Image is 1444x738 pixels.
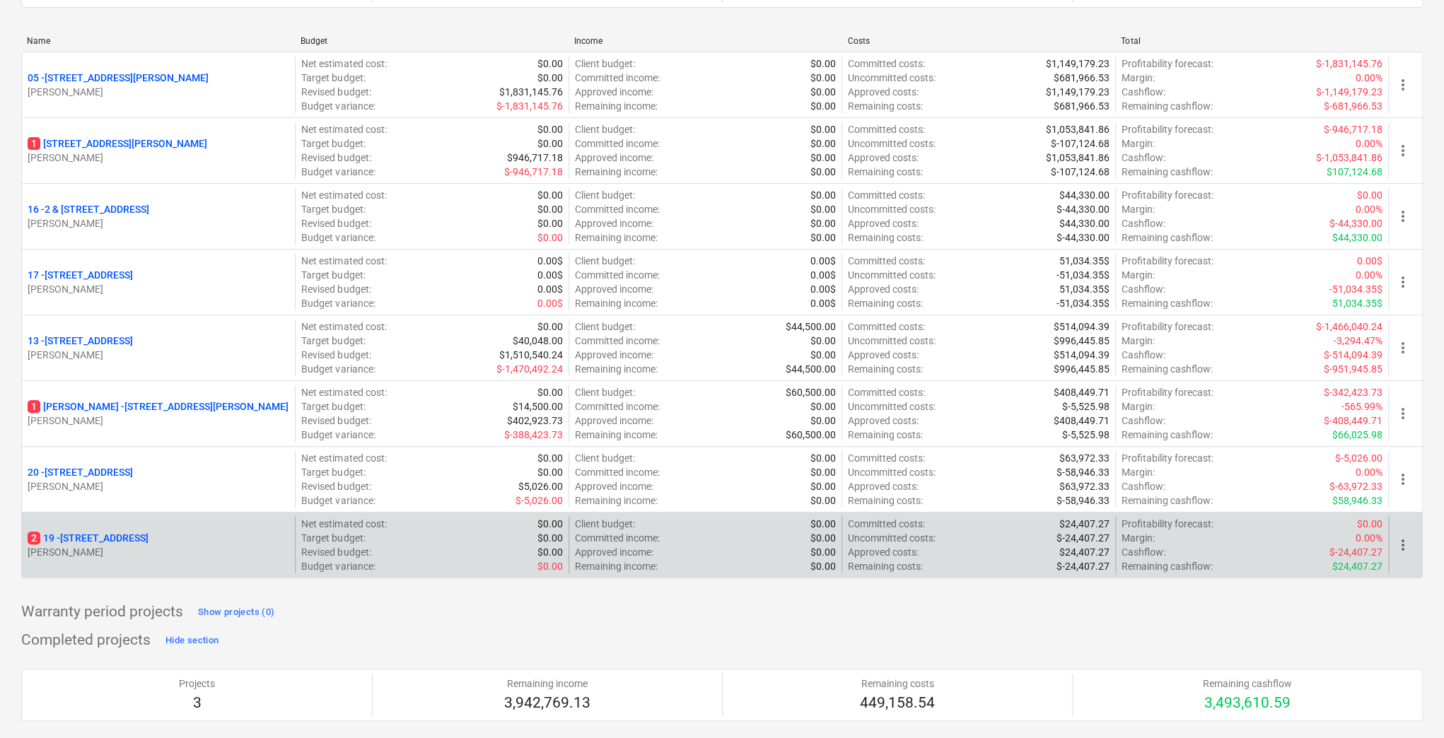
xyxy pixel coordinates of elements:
[537,296,563,310] p: 0.00$
[1394,76,1411,93] span: more_vert
[848,122,925,136] p: Committed costs :
[574,36,837,46] div: Income
[1356,136,1382,151] p: 0.00%
[1327,165,1382,179] p: $107,124.68
[1122,414,1165,428] p: Cashflow :
[575,428,658,442] p: Remaining income :
[28,465,133,479] p: 20 - [STREET_ADDRESS]
[1324,385,1382,399] p: $-342,423.73
[507,414,563,428] p: $402,923.73
[537,254,563,268] p: 0.00$
[575,385,635,399] p: Client budget :
[518,479,563,493] p: $5,026.00
[28,414,289,428] p: [PERSON_NAME]
[1122,479,1165,493] p: Cashflow :
[28,85,289,99] p: [PERSON_NAME]
[1332,559,1382,573] p: $24,407.27
[301,85,371,99] p: Revised budget :
[1122,230,1213,245] p: Remaining cashflow :
[810,348,836,362] p: $0.00
[516,493,563,508] p: $-5,026.00
[1056,493,1110,508] p: $-58,946.33
[1051,136,1110,151] p: $-107,124.68
[1122,493,1213,508] p: Remaining cashflow :
[28,282,289,296] p: [PERSON_NAME]
[301,296,375,310] p: Budget variance :
[848,334,936,348] p: Uncommitted costs :
[1046,85,1110,99] p: $1,149,179.23
[810,479,836,493] p: $0.00
[810,99,836,113] p: $0.00
[810,165,836,179] p: $0.00
[575,151,653,165] p: Approved income :
[786,428,836,442] p: $60,500.00
[301,71,365,85] p: Target budget :
[575,320,635,334] p: Client budget :
[848,493,923,508] p: Remaining costs :
[1059,545,1110,559] p: $24,407.27
[1332,296,1382,310] p: 51,034.35$
[301,399,365,414] p: Target budget :
[504,165,563,179] p: $-946,717.18
[575,493,658,508] p: Remaining income :
[848,282,919,296] p: Approved costs :
[1054,348,1110,362] p: $514,094.39
[848,202,936,216] p: Uncommitted costs :
[1332,428,1382,442] p: $66,025.98
[1046,151,1110,165] p: $1,053,841.86
[537,559,563,573] p: $0.00
[1122,385,1213,399] p: Profitability forecast :
[810,136,836,151] p: $0.00
[1356,268,1382,282] p: 0.00%
[1394,274,1411,291] span: more_vert
[810,545,836,559] p: $0.00
[575,122,635,136] p: Client budget :
[1122,282,1165,296] p: Cashflow :
[301,99,375,113] p: Budget variance :
[1394,471,1411,488] span: more_vert
[1062,428,1110,442] p: $-5,525.98
[1356,465,1382,479] p: 0.00%
[1316,57,1382,71] p: $-1,831,145.76
[1056,268,1110,282] p: -51,034.35$
[1056,230,1110,245] p: $-44,330.00
[575,165,658,179] p: Remaining income :
[28,334,133,348] p: 13 - [STREET_ADDRESS]
[848,348,919,362] p: Approved costs :
[848,71,936,85] p: Uncommitted costs :
[1059,282,1110,296] p: 51,034.35$
[1394,142,1411,159] span: more_vert
[575,399,660,414] p: Committed income :
[537,57,563,71] p: $0.00
[1054,385,1110,399] p: $408,449.71
[301,428,375,442] p: Budget variance :
[1122,531,1155,545] p: Margin :
[1324,122,1382,136] p: $-946,717.18
[810,85,836,99] p: $0.00
[301,362,375,376] p: Budget variance :
[1056,559,1110,573] p: $-24,407.27
[575,136,660,151] p: Committed income :
[575,254,635,268] p: Client budget :
[848,479,919,493] p: Approved costs :
[1329,479,1382,493] p: $-63,972.33
[301,348,371,362] p: Revised budget :
[810,559,836,573] p: $0.00
[810,122,836,136] p: $0.00
[575,71,660,85] p: Committed income :
[28,465,289,493] div: 20 -[STREET_ADDRESS][PERSON_NAME]
[1394,339,1411,356] span: more_vert
[575,202,660,216] p: Committed income :
[575,517,635,531] p: Client budget :
[1316,85,1382,99] p: $-1,149,179.23
[848,531,936,545] p: Uncommitted costs :
[575,465,660,479] p: Committed income :
[1122,136,1155,151] p: Margin :
[301,136,365,151] p: Target budget :
[575,268,660,282] p: Committed income :
[28,400,40,413] span: 1
[1356,71,1382,85] p: 0.00%
[848,559,923,573] p: Remaining costs :
[537,188,563,202] p: $0.00
[810,465,836,479] p: $0.00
